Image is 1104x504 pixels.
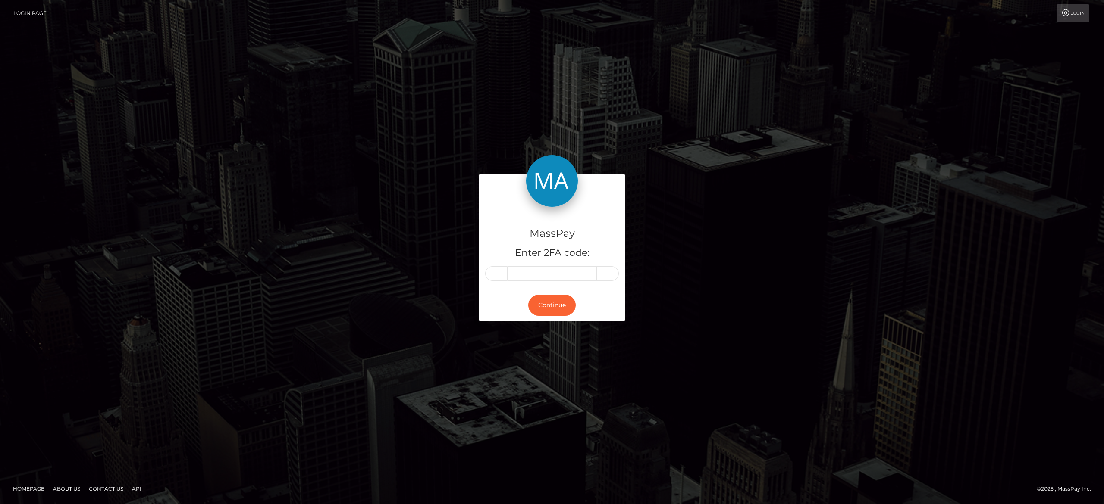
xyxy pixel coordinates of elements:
a: Contact Us [85,482,127,495]
a: Homepage [9,482,48,495]
h5: Enter 2FA code: [485,246,619,260]
a: Login Page [13,4,47,22]
button: Continue [528,295,576,316]
a: Login [1057,4,1089,22]
a: API [129,482,145,495]
img: MassPay [526,155,578,207]
h4: MassPay [485,226,619,241]
a: About Us [50,482,84,495]
div: © 2025 , MassPay Inc. [1037,484,1098,494]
